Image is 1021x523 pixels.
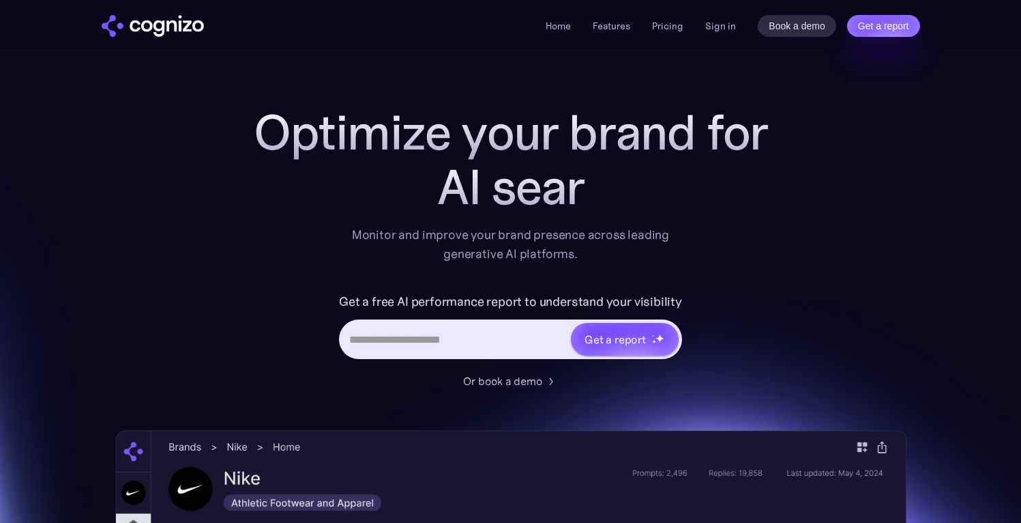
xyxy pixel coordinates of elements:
div: Or book a demo [463,373,542,389]
div: AI sear [238,160,784,214]
label: Get a free AI performance report to understand your visibility [339,291,682,313]
a: Pricing [652,20,683,32]
img: star [652,339,657,344]
a: Book a demo [758,15,836,37]
a: home [102,15,204,37]
div: Monitor and improve your brand presence across leading generative AI platforms. [343,225,679,264]
div: Get a report [585,331,646,348]
a: Sign in [705,18,736,34]
a: Home [546,20,571,32]
a: Features [593,20,630,32]
a: Get a reportstarstarstar [569,322,680,357]
h1: Optimize your brand for [238,105,784,160]
img: star [652,335,654,337]
form: Hero URL Input Form [339,291,682,366]
img: star [655,334,664,343]
a: Get a report [847,15,920,37]
img: cognizo logo [102,15,204,37]
a: Or book a demo [463,373,559,389]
